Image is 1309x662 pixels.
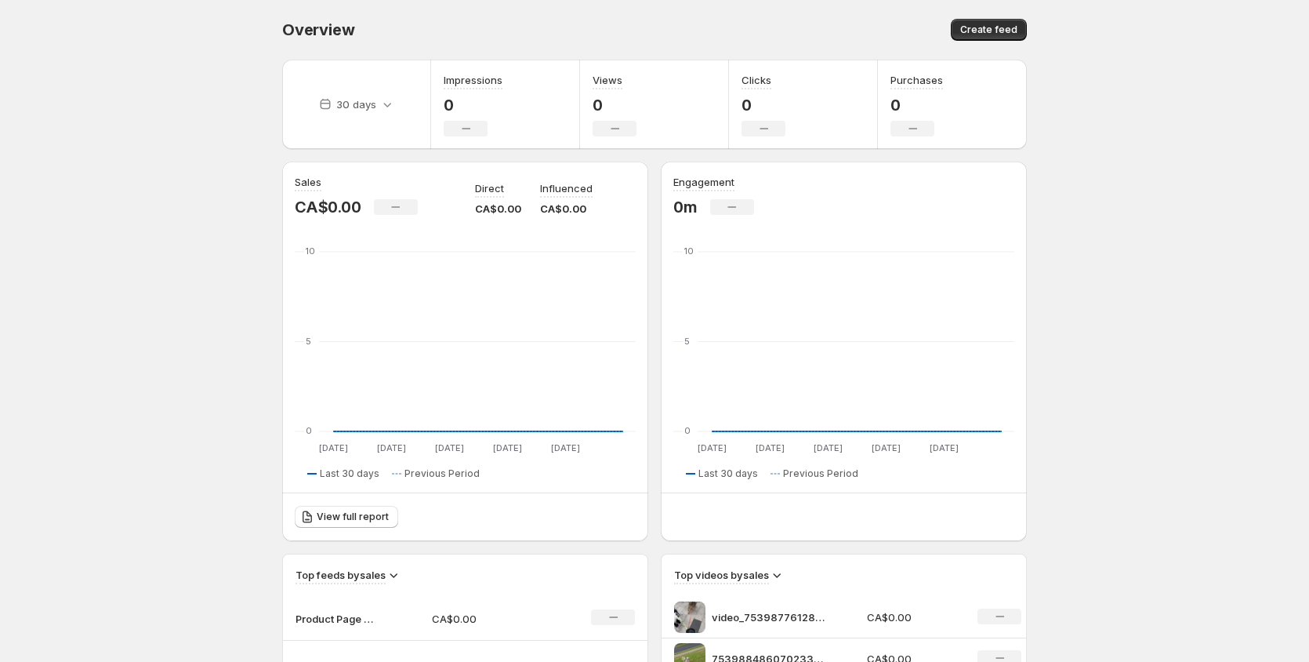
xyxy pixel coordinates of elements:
[684,425,691,436] text: 0
[593,96,636,115] p: 0
[593,72,622,88] h3: Views
[673,198,698,216] p: 0m
[295,198,361,216] p: CA$0.00
[282,20,354,39] span: Overview
[684,246,694,256] text: 10
[296,567,386,583] h3: Top feeds by sales
[872,442,901,453] text: [DATE]
[930,442,959,453] text: [DATE]
[493,442,522,453] text: [DATE]
[320,467,379,480] span: Last 30 days
[404,467,480,480] span: Previous Period
[551,442,580,453] text: [DATE]
[306,425,312,436] text: 0
[540,180,593,196] p: Influenced
[890,96,943,115] p: 0
[756,442,785,453] text: [DATE]
[712,609,829,625] p: video_7539877612844322078
[890,72,943,88] h3: Purchases
[295,174,321,190] h3: Sales
[306,246,315,256] text: 10
[475,180,504,196] p: Direct
[540,201,593,216] p: CA$0.00
[698,467,758,480] span: Last 30 days
[783,467,858,480] span: Previous Period
[742,72,771,88] h3: Clicks
[319,442,348,453] text: [DATE]
[951,19,1027,41] button: Create feed
[377,442,406,453] text: [DATE]
[674,602,705,633] img: video_7539877612844322078
[698,442,727,453] text: [DATE]
[444,72,502,88] h3: Impressions
[673,174,734,190] h3: Engagement
[742,96,785,115] p: 0
[317,511,389,523] span: View full report
[432,611,543,627] p: CA$0.00
[435,442,464,453] text: [DATE]
[295,506,398,528] a: View full report
[867,609,959,625] p: CA$0.00
[674,567,769,583] h3: Top videos by sales
[960,24,1017,36] span: Create feed
[336,96,376,112] p: 30 days
[444,96,502,115] p: 0
[814,442,843,453] text: [DATE]
[296,611,374,627] p: Product Page Carousel
[684,336,690,347] text: 5
[475,201,521,216] p: CA$0.00
[306,336,311,347] text: 5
